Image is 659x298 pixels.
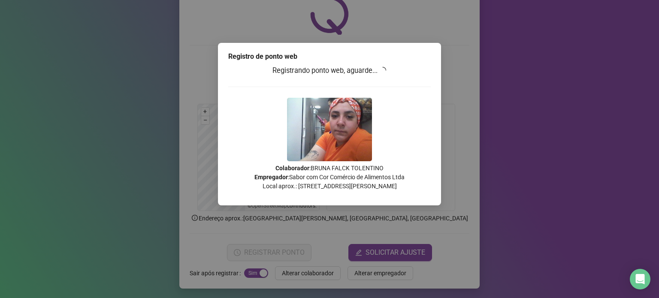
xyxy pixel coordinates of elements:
[254,174,288,181] strong: Empregador
[287,98,372,161] img: 9k=
[630,269,650,289] div: Open Intercom Messenger
[379,66,387,74] span: loading
[228,65,431,76] h3: Registrando ponto web, aguarde...
[228,164,431,191] p: : BRUNA FALCK TOLENTINO : Sabor com Cor Comércio de Alimentos Ltda Local aprox.: [STREET_ADDRESS]...
[228,51,431,62] div: Registro de ponto web
[275,165,309,172] strong: Colaborador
